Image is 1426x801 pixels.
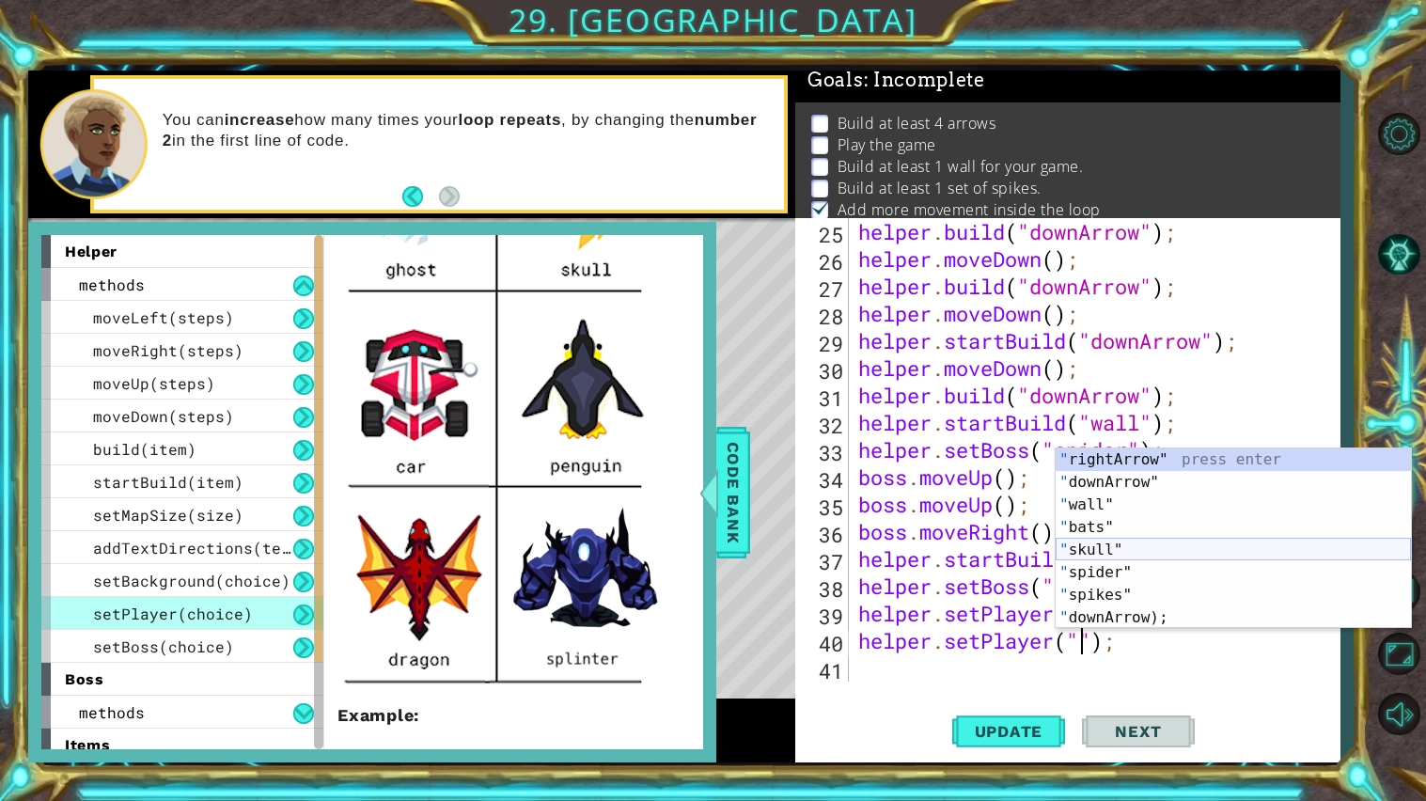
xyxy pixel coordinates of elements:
[799,439,849,466] div: 33
[799,330,849,357] div: 29
[799,575,849,603] div: 38
[799,412,849,439] div: 32
[838,113,996,133] p: Build at least 4 arrows
[838,134,936,155] p: Play the game
[93,636,234,656] span: setBoss(choice)
[93,439,196,459] span: build(item)
[799,248,849,275] div: 26
[225,111,295,129] strong: increase
[65,736,110,754] span: items
[799,494,849,521] div: 35
[838,199,1101,220] p: Add more movement inside the loop
[41,729,323,762] div: items
[41,663,323,696] div: boss
[65,243,117,260] span: helper
[811,199,830,214] img: Check mark for checkbox
[799,603,849,630] div: 39
[337,705,414,725] span: Example
[952,704,1065,759] button: Update
[864,69,985,91] span: : Incomplete
[838,178,1042,198] p: Build at least 1 set of spikes.
[718,434,748,549] span: Code Bank
[807,69,985,92] span: Goals
[93,340,243,360] span: moveRight(steps)
[799,521,849,548] div: 36
[65,670,103,688] span: boss
[41,235,323,268] div: helper
[93,604,253,623] span: setPlayer(choice)
[799,630,849,657] div: 40
[1371,106,1426,161] button: Level Options
[163,111,757,149] strong: number 2
[799,357,849,385] div: 30
[1371,687,1426,742] button: Mute
[93,373,215,393] span: moveUp(steps)
[79,702,145,722] span: methods
[93,472,243,492] span: startBuild(item)
[79,275,145,294] span: methods
[163,110,771,151] p: You can how many times your , by changing the in the first line of code.
[799,221,849,248] div: 25
[458,111,561,129] strong: loop repeats
[799,385,849,412] div: 31
[93,505,243,525] span: setMapSize(size)
[799,275,849,303] div: 27
[402,186,439,207] button: Back
[838,156,1084,177] p: Build at least 1 wall for your game.
[956,722,1062,741] span: Update
[93,307,234,327] span: moveLeft(steps)
[93,538,309,558] span: addTextDirections(text)
[1096,722,1180,741] span: Next
[93,406,234,426] span: moveDown(steps)
[337,705,419,725] strong: :
[93,571,290,590] span: setBackground(choice)
[1371,227,1426,281] button: AI Hint
[799,303,849,330] div: 28
[1371,627,1426,682] button: Maximize Browser
[1082,704,1195,759] button: Next
[439,186,460,207] button: Next
[799,548,849,575] div: 37
[799,466,849,494] div: 34
[799,657,849,684] div: 41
